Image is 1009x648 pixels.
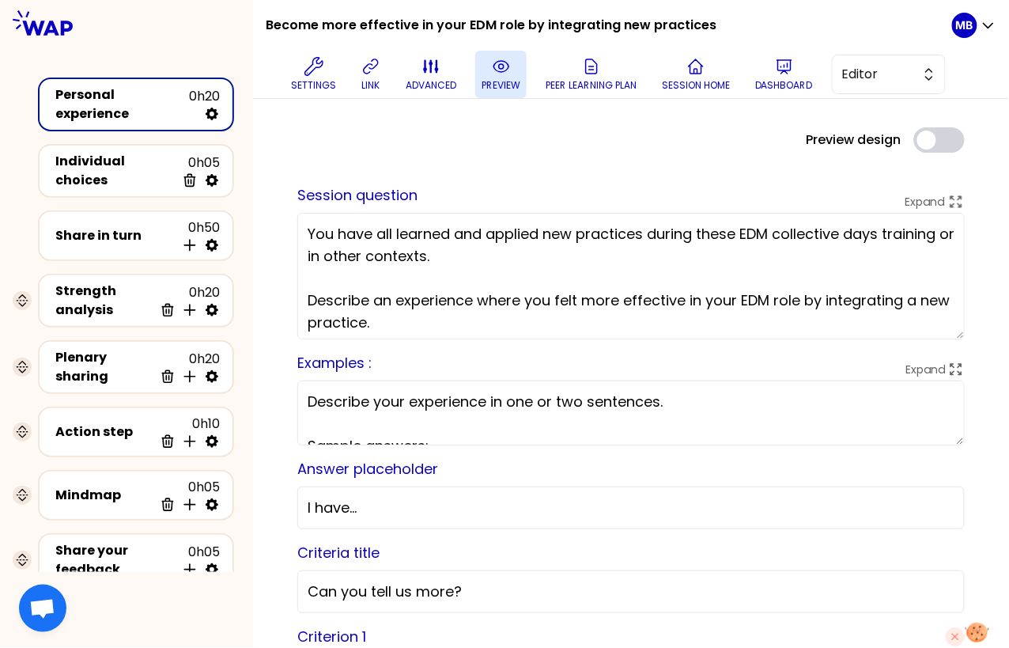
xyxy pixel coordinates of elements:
p: Expand [905,194,945,210]
p: Dashboard [755,79,813,92]
div: Action step [55,423,153,441]
p: Session home [662,79,730,92]
div: Mindmap [55,486,153,505]
a: Ouvrir le chat [19,585,66,632]
div: 0h50 [176,218,220,253]
button: link [355,51,387,98]
label: Criterion 1 [297,626,366,648]
label: Examples : [297,353,372,373]
div: Personal experience [55,85,189,123]
button: Editor [832,55,946,94]
textarea: Describe your experience in one or two sentences. Sample answers: - “I implemented the exercise o... [297,381,965,445]
button: preview [475,51,527,98]
div: 0h05 [176,543,220,578]
div: Individual choices [55,152,176,190]
div: 0h05 [176,153,220,188]
label: Session question [297,185,418,205]
div: Share in turn [55,226,176,245]
button: MB [952,13,996,38]
p: preview [482,79,520,92]
div: 0h05 [153,478,220,513]
label: Answer placeholder [297,459,438,479]
label: Preview design [807,131,901,150]
p: Peer learning plan [546,79,637,92]
p: Expand [905,362,945,377]
div: Share your feedback [55,541,176,579]
button: Session home [656,51,736,98]
label: Criteria title [297,543,380,563]
button: Settings [285,51,342,98]
div: Strength analysis [55,282,153,320]
div: Plenary sharing [55,348,153,386]
p: Settings [291,79,336,92]
p: advanced [406,79,456,92]
span: Editor [842,65,913,84]
div: 0h20 [153,283,220,318]
p: MB [956,17,973,33]
button: advanced [399,51,463,98]
div: 0h10 [153,415,220,449]
p: link [362,79,380,92]
div: 0h20 [189,87,220,122]
button: Dashboard [749,51,819,98]
div: 0h20 [153,350,220,385]
button: Peer learning plan [539,51,643,98]
textarea: You have all learned and applied new practices during these EDM collective days training or in ot... [297,213,965,339]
